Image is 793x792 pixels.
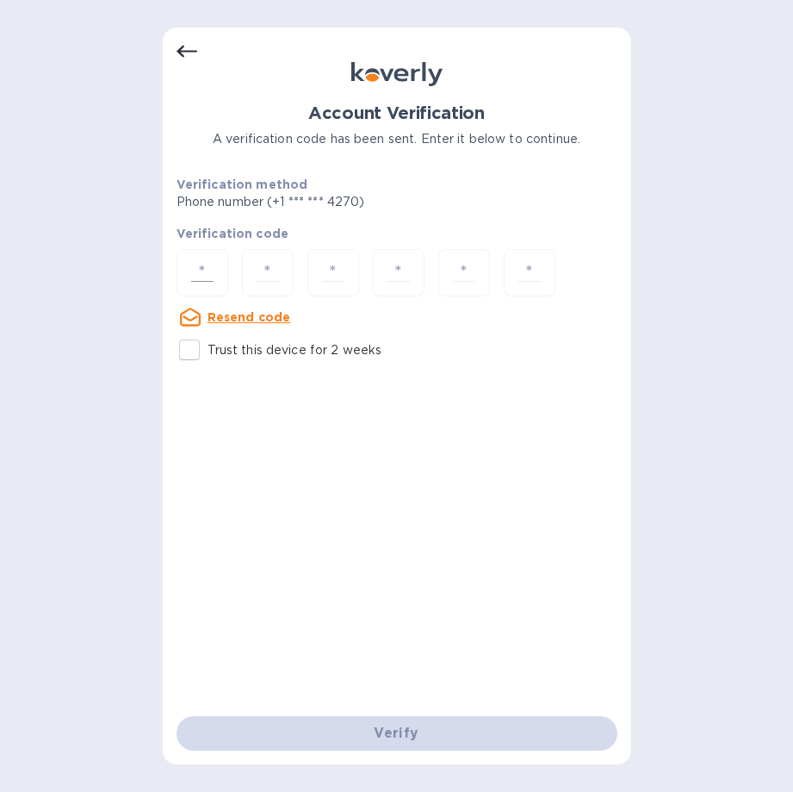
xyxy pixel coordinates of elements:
[208,310,291,324] u: Resend code
[208,341,382,359] p: Trust this device for 2 weeks
[177,193,497,211] p: Phone number (+1 *** *** 4270)
[177,103,617,123] h1: Account Verification
[177,225,617,242] p: Verification code
[177,130,617,148] p: A verification code has been sent. Enter it below to continue.
[177,178,308,191] b: Verification method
